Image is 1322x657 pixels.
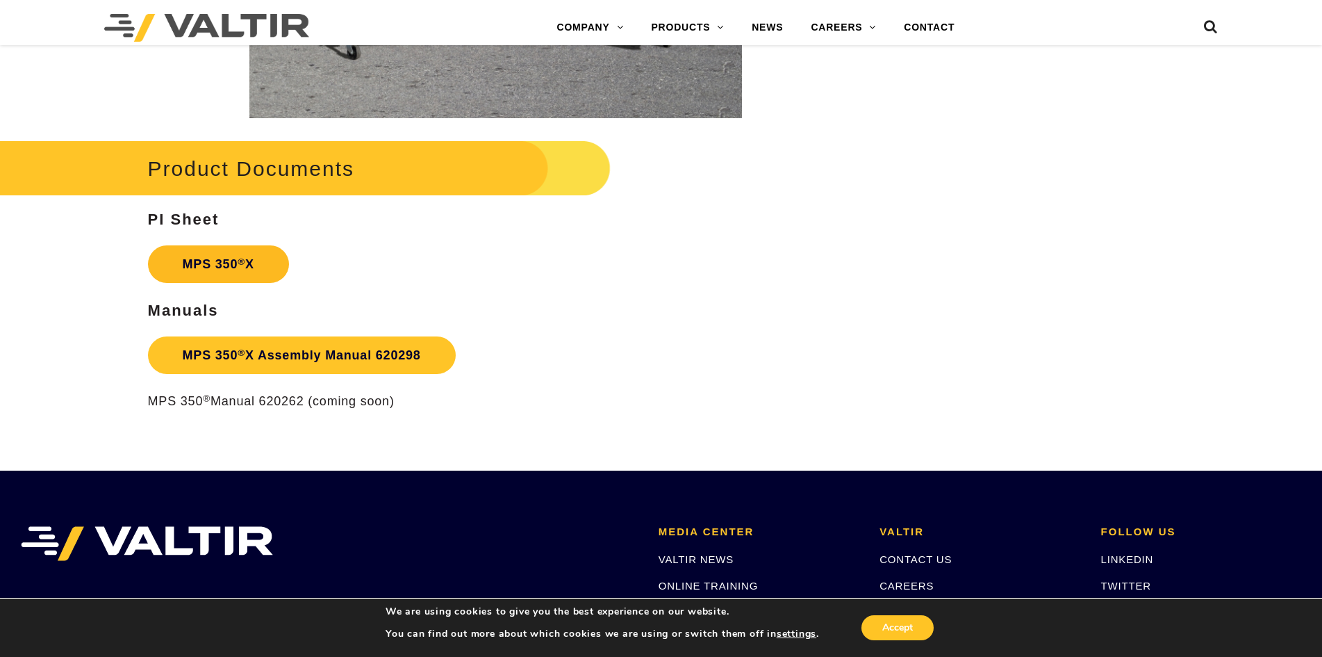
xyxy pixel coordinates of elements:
a: CAREERS [797,14,890,42]
sup: ® [203,394,210,404]
p: You can find out more about which cookies we are using or switch them off in . [386,628,819,640]
a: VALTIR NEWS [659,553,734,565]
a: COMPANY [543,14,637,42]
p: We are using cookies to give you the best experience on our website. [386,606,819,618]
img: Valtir [104,14,309,42]
a: MPS 350®X Assembly Manual 620298 [148,336,456,374]
a: ONLINE TRAINING [659,580,758,592]
strong: MPS 350 X [183,257,254,271]
a: CONTACT [890,14,968,42]
p: MPS 350 Manual 620262 (coming soon) [148,394,844,409]
a: NEWS [738,14,797,42]
a: MPS 350®X [148,245,289,283]
a: PRODUCTS [637,14,738,42]
img: VALTIR [21,526,273,561]
h2: MEDIA CENTER [659,526,859,538]
a: TWITTER [1101,580,1151,592]
strong: Manuals [148,302,219,319]
a: LINKEDIN [1101,553,1154,565]
button: Accept [861,615,934,640]
a: CONTACT US [879,553,952,565]
button: settings [777,628,816,640]
h2: VALTIR [879,526,1080,538]
strong: PI Sheet [148,211,220,228]
sup: ® [238,257,245,267]
a: CAREERS [879,580,934,592]
h2: FOLLOW US [1101,526,1301,538]
sup: ® [238,348,245,358]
